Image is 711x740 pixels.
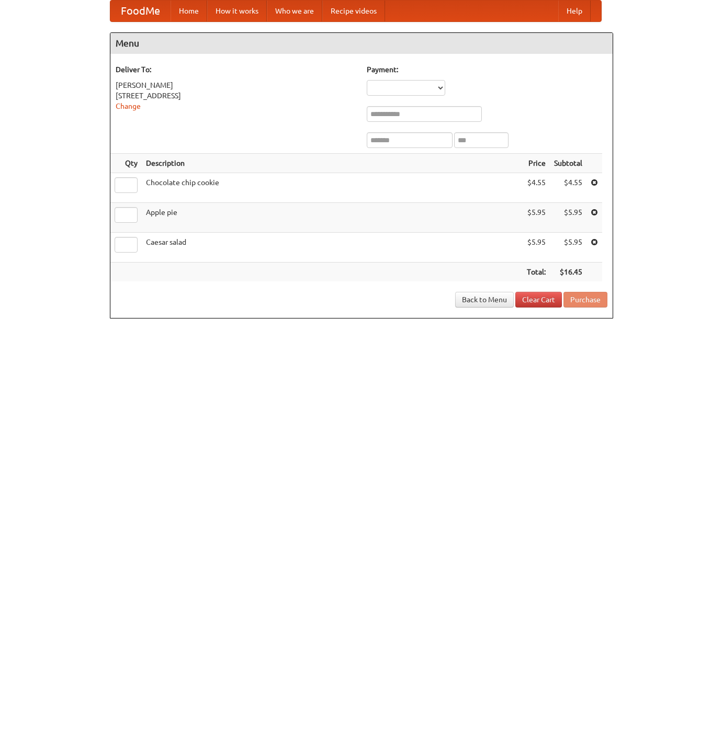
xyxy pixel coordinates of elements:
[267,1,322,21] a: Who we are
[110,33,613,54] h4: Menu
[523,154,550,173] th: Price
[116,102,141,110] a: Change
[515,292,562,308] a: Clear Cart
[455,292,514,308] a: Back to Menu
[142,233,523,263] td: Caesar salad
[523,233,550,263] td: $5.95
[523,173,550,203] td: $4.55
[563,292,607,308] button: Purchase
[116,64,356,75] h5: Deliver To:
[550,233,586,263] td: $5.95
[550,203,586,233] td: $5.95
[142,203,523,233] td: Apple pie
[322,1,385,21] a: Recipe videos
[367,64,607,75] h5: Payment:
[142,154,523,173] th: Description
[171,1,207,21] a: Home
[523,203,550,233] td: $5.95
[116,80,356,90] div: [PERSON_NAME]
[110,1,171,21] a: FoodMe
[523,263,550,282] th: Total:
[110,154,142,173] th: Qty
[116,90,356,101] div: [STREET_ADDRESS]
[207,1,267,21] a: How it works
[550,173,586,203] td: $4.55
[550,263,586,282] th: $16.45
[558,1,591,21] a: Help
[142,173,523,203] td: Chocolate chip cookie
[550,154,586,173] th: Subtotal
